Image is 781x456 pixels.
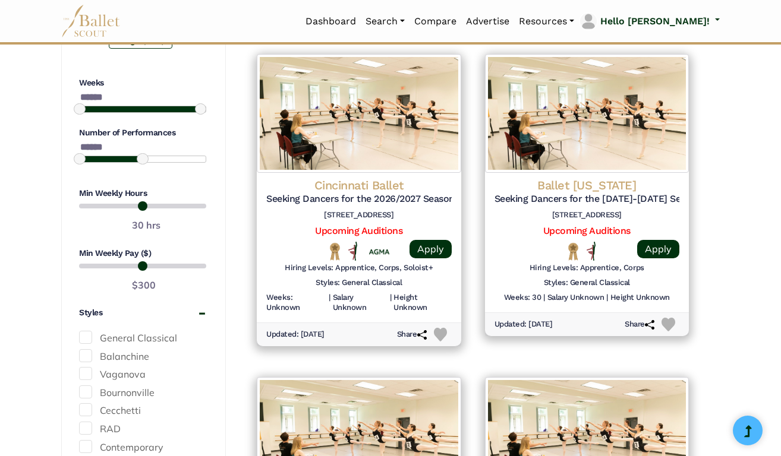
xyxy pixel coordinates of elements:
a: Search [361,9,410,34]
img: profile picture [580,13,597,30]
img: Heart [662,318,675,331]
h6: Share [625,319,654,330]
h6: Salary Unknown [547,293,604,303]
output: 30 hrs [132,218,160,233]
a: Compare [410,9,461,34]
h4: Min Weekly Hours [79,188,206,199]
h6: | [543,293,545,303]
img: Logo [257,54,461,173]
h6: [STREET_ADDRESS] [266,210,452,220]
a: profile picture Hello [PERSON_NAME]! [579,12,720,31]
h6: [STREET_ADDRESS] [495,210,680,220]
h5: Seeking Dancers for the 2026/2027 Season [266,193,452,205]
h6: Updated: [DATE] [495,319,553,330]
h6: Styles: General Classical [316,278,402,288]
img: Union [369,248,389,256]
img: National [327,242,342,261]
img: All [587,242,596,261]
h5: Seeking Dancers for the [DATE]-[DATE] Season [495,193,680,205]
label: Cecchetti [79,403,206,419]
h6: Hiring Levels: Apprentice, Corps, Soloist+ [285,263,433,273]
h4: Min Weekly Pay ($) [79,248,206,259]
img: National [566,242,581,261]
a: Apply [410,240,452,258]
h6: Salary Unknown [333,293,388,313]
h6: | [390,293,392,313]
img: Logo [485,54,689,173]
a: Apply [637,240,679,258]
h6: | [606,293,608,303]
h6: Styles: General Classical [544,278,630,288]
h6: Weeks: 30 [504,293,541,303]
label: RAD [79,422,206,437]
img: All [348,242,357,261]
a: Upcoming Auditions [315,225,402,236]
a: Resources [514,9,579,34]
h6: Share [397,330,427,340]
h4: Ballet [US_STATE] [495,178,680,193]
output: $300 [132,278,156,293]
h6: Weeks: Unknown [266,293,326,313]
label: Contemporary [79,440,206,455]
h6: Updated: [DATE] [266,330,325,340]
h6: Hiring Levels: Apprentice, Corps [530,263,644,273]
p: Hello [PERSON_NAME]! [600,14,710,29]
img: Heart [434,328,448,341]
label: General Classical [79,331,206,346]
h6: Height Unknown [610,293,670,303]
h4: Cincinnati Ballet [266,178,452,193]
label: Balanchine [79,349,206,365]
a: Upcoming Auditions [543,225,631,236]
h4: Styles [79,307,102,319]
a: Dashboard [301,9,361,34]
label: Bournonville [79,385,206,401]
h6: | [329,293,330,313]
h6: Height Unknown [393,293,451,313]
button: Styles [79,307,206,319]
a: Advertise [461,9,514,34]
h4: Weeks [79,77,206,89]
h4: Number of Performances [79,127,206,139]
label: Vaganova [79,367,206,382]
